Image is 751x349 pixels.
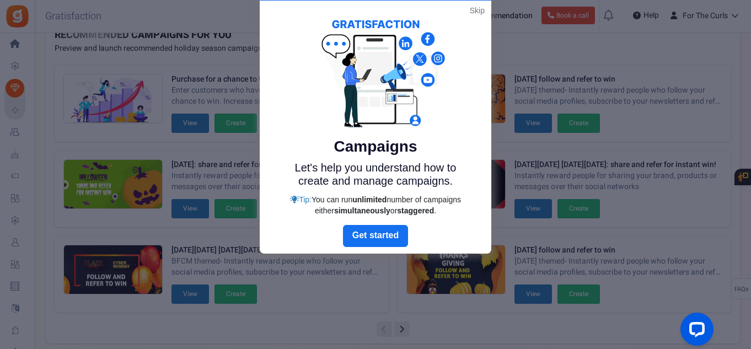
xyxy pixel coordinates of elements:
strong: simultaneously [334,206,390,215]
strong: staggered [397,206,434,215]
a: Next [343,225,408,247]
strong: unlimited [352,195,387,204]
a: Skip [470,5,485,16]
h5: Campaigns [285,138,466,155]
span: You can run number of campaigns either or . [312,195,461,215]
p: Let's help you understand how to create and manage campaigns. [285,161,466,187]
div: Tip: [285,194,466,216]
